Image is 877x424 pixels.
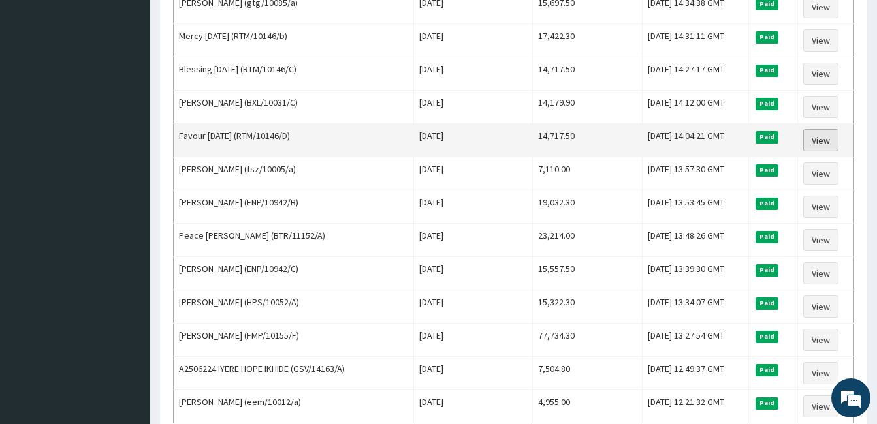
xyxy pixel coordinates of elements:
span: Paid [756,131,779,143]
td: [DATE] [413,157,532,190]
td: [DATE] [413,57,532,91]
td: [DATE] [413,390,532,423]
td: Mercy [DATE] (RTM/10146/b) [174,24,414,57]
td: 17,422.30 [532,24,643,57]
a: View [803,295,838,318]
span: Paid [756,65,779,76]
a: View [803,196,838,218]
td: 15,322.30 [532,290,643,324]
td: [DATE] 14:12:00 GMT [643,91,749,124]
td: [DATE] 13:39:30 GMT [643,257,749,290]
span: We're online! [76,129,180,260]
td: [DATE] [413,357,532,390]
a: View [803,129,838,151]
td: [DATE] [413,290,532,324]
td: [DATE] [413,124,532,157]
span: Paid [756,331,779,342]
a: View [803,229,838,251]
td: [DATE] 14:27:17 GMT [643,57,749,91]
td: 19,032.30 [532,190,643,224]
td: [DATE] 13:27:54 GMT [643,324,749,357]
textarea: Type your message and hit 'Enter' [7,284,249,330]
span: Paid [756,264,779,276]
td: 7,110.00 [532,157,643,190]
td: [DATE] [413,24,532,57]
span: Paid [756,98,779,110]
td: [DATE] 13:57:30 GMT [643,157,749,190]
span: Paid [756,164,779,176]
a: View [803,395,838,417]
span: Paid [756,231,779,243]
span: Paid [756,364,779,376]
span: Paid [756,397,779,409]
td: 14,717.50 [532,124,643,157]
td: [DATE] [413,224,532,257]
a: View [803,362,838,384]
span: Paid [756,198,779,209]
td: 14,179.90 [532,91,643,124]
td: [DATE] 13:53:45 GMT [643,190,749,224]
td: 15,557.50 [532,257,643,290]
td: Favour [DATE] (RTM/10146/D) [174,124,414,157]
img: d_794563401_company_1708531726252_794563401 [24,65,53,98]
td: [DATE] [413,91,532,124]
td: 4,955.00 [532,390,643,423]
td: [PERSON_NAME] (ENP/10942/C) [174,257,414,290]
a: View [803,96,838,118]
td: [PERSON_NAME] (BXL/10031/C) [174,91,414,124]
td: [DATE] [413,257,532,290]
td: [DATE] 13:48:26 GMT [643,224,749,257]
td: 77,734.30 [532,324,643,357]
td: [PERSON_NAME] (eem/10012/a) [174,390,414,423]
td: [PERSON_NAME] (HPS/10052/A) [174,290,414,324]
a: View [803,63,838,85]
td: [DATE] 12:21:32 GMT [643,390,749,423]
td: [PERSON_NAME] (tsz/10005/a) [174,157,414,190]
span: Paid [756,31,779,43]
a: View [803,162,838,185]
div: Chat with us now [68,73,219,90]
td: A2506224 IYERE HOPE IKHIDE (GSV/14163/A) [174,357,414,390]
td: [DATE] [413,324,532,357]
a: View [803,29,838,52]
td: 14,717.50 [532,57,643,91]
a: View [803,329,838,351]
td: 7,504.80 [532,357,643,390]
td: Blessing [DATE] (RTM/10146/C) [174,57,414,91]
td: [DATE] 12:49:37 GMT [643,357,749,390]
td: Peace [PERSON_NAME] (BTR/11152/A) [174,224,414,257]
td: [DATE] 14:31:11 GMT [643,24,749,57]
td: [DATE] 13:34:07 GMT [643,290,749,324]
div: Minimize live chat window [214,7,246,38]
td: [DATE] [413,190,532,224]
td: [PERSON_NAME] (ENP/10942/B) [174,190,414,224]
td: 23,214.00 [532,224,643,257]
td: [PERSON_NAME] (FMP/10155/F) [174,324,414,357]
a: View [803,262,838,284]
span: Paid [756,297,779,309]
td: [DATE] 14:04:21 GMT [643,124,749,157]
